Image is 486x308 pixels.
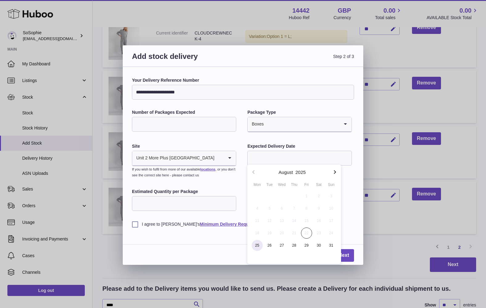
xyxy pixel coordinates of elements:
button: 3 [325,190,337,202]
a: Next [333,249,354,262]
button: 10 [325,202,337,215]
span: 1 [301,191,312,202]
button: 19 [263,227,276,239]
button: 31 [325,239,337,252]
div: Tue [263,182,276,187]
span: 18 [252,228,263,239]
label: Your Delivery Reference Number [132,77,354,83]
button: 7 [288,202,300,215]
span: 14 [289,215,300,226]
button: 13 [276,215,288,227]
label: Estimated Quantity per Package [132,189,236,195]
button: 23 [313,227,325,239]
button: 2025 [295,170,306,175]
button: 2 [313,190,325,202]
span: 25 [252,240,263,251]
button: 8 [300,202,313,215]
span: 24 [326,228,337,239]
span: 4 [252,203,263,214]
h3: Add stock delivery [132,51,243,68]
span: 27 [276,240,287,251]
span: 15 [301,215,312,226]
span: 7 [289,203,300,214]
input: Search for option [215,151,224,165]
span: 12 [264,215,275,226]
div: Search for option [132,151,236,166]
span: 28 [289,240,300,251]
label: Expected Delivery Date [247,143,352,149]
span: 3 [326,191,337,202]
span: 30 [313,240,324,251]
div: Sun [325,182,337,187]
button: August [278,170,293,175]
button: 25 [251,239,263,252]
span: 16 [313,215,324,226]
button: 4 [251,202,263,215]
button: 15 [300,215,313,227]
span: 10 [326,203,337,214]
span: 21 [289,228,300,239]
button: 27 [276,239,288,252]
button: 30 [313,239,325,252]
span: 2 [313,191,324,202]
span: Step 2 of 3 [243,51,354,68]
button: 24 [325,227,337,239]
small: If you wish to fulfil from more of our available , or you don’t see the correct site here - pleas... [132,167,235,177]
span: 22 [301,228,312,239]
a: locations [200,167,215,171]
span: 19 [264,228,275,239]
button: 26 [263,239,276,252]
span: 31 [326,240,337,251]
span: 9 [313,203,324,214]
span: 6 [276,203,287,214]
div: Mon [251,182,263,187]
div: Sat [313,182,325,187]
label: I agree to [PERSON_NAME]'s [132,221,354,227]
button: 18 [251,227,263,239]
span: 20 [276,228,287,239]
span: 23 [313,228,324,239]
span: 5 [264,203,275,214]
button: 11 [251,215,263,227]
button: 29 [300,239,313,252]
input: Search for option [264,117,339,131]
button: 17 [325,215,337,227]
span: 8 [301,203,312,214]
button: 5 [263,202,276,215]
span: 26 [264,240,275,251]
button: 9 [313,202,325,215]
div: Fri [300,182,313,187]
button: 28 [288,239,300,252]
span: Unit 2 More Plus [GEOGRAPHIC_DATA] [132,151,215,165]
div: Search for option [248,117,351,132]
button: 20 [276,227,288,239]
button: 16 [313,215,325,227]
button: 1 [300,190,313,202]
a: Minimum Delivery Requirements [200,222,267,227]
span: 17 [326,215,337,226]
label: Package Type [247,109,352,115]
div: Wed [276,182,288,187]
button: 22 [300,227,313,239]
button: 21 [288,227,300,239]
button: 6 [276,202,288,215]
span: 29 [301,240,312,251]
label: Site [132,143,236,149]
label: Number of Packages Expected [132,109,236,115]
span: 13 [276,215,287,226]
span: Boxes [248,117,264,131]
div: Thu [288,182,300,187]
button: 14 [288,215,300,227]
button: 12 [263,215,276,227]
span: 11 [252,215,263,226]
